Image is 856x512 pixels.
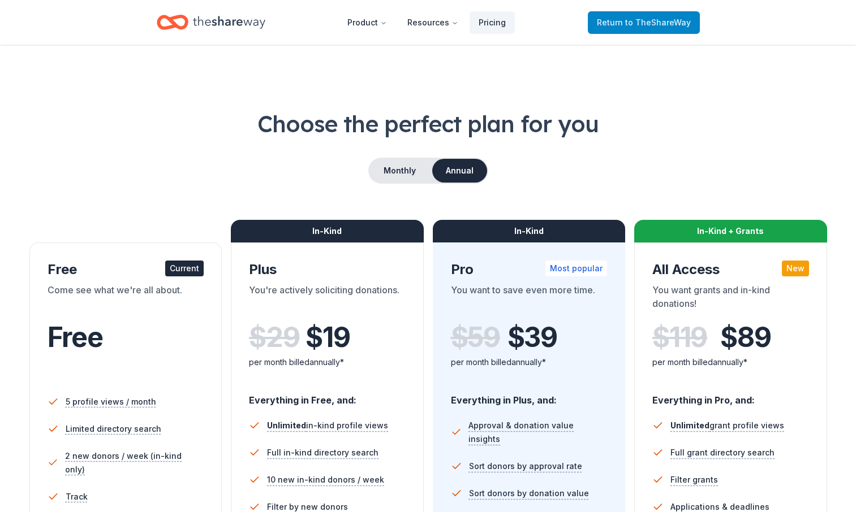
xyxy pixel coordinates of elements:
[27,108,829,140] h1: Choose the perfect plan for you
[267,473,384,487] span: 10 new in-kind donors / week
[597,16,691,29] span: Return
[545,261,607,276] div: Most popular
[652,283,809,315] div: You want grants and in-kind donations!
[66,422,161,436] span: Limited directory search
[470,11,515,34] a: Pricing
[165,261,204,276] div: Current
[338,11,396,34] button: Product
[634,220,827,242] div: In-Kind + Grants
[469,487,589,500] span: Sort donors by donation value
[451,355,608,369] div: per month billed annually*
[157,9,265,36] a: Home
[267,420,388,430] span: in-kind profile views
[267,420,306,430] span: Unlimited
[652,384,809,407] div: Everything in Pro, and:
[65,449,204,476] span: 2 new donors / week (in-kind only)
[451,261,608,279] div: Pro
[670,446,775,459] span: Full grant directory search
[625,18,691,27] span: to TheShareWay
[306,322,350,353] span: $ 19
[433,220,626,242] div: In-Kind
[670,473,718,487] span: Filter grants
[782,261,809,276] div: New
[66,395,156,409] span: 5 profile views / month
[249,384,406,407] div: Everything in Free, and:
[432,159,487,183] button: Annual
[338,9,515,36] nav: Main
[588,11,700,34] a: Returnto TheShareWay
[398,11,467,34] button: Resources
[48,283,204,315] div: Come see what we're all about.
[66,490,88,504] span: Track
[48,261,204,279] div: Free
[670,420,784,430] span: grant profile views
[670,420,709,430] span: Unlimited
[451,283,608,315] div: You want to save even more time.
[369,159,430,183] button: Monthly
[468,419,607,446] span: Approval & donation value insights
[652,355,809,369] div: per month billed annually*
[231,220,424,242] div: In-Kind
[267,446,378,459] span: Full in-kind directory search
[451,384,608,407] div: Everything in Plus, and:
[720,322,771,353] span: $ 89
[48,320,103,354] span: Free
[652,261,809,279] div: All Access
[249,283,406,315] div: You're actively soliciting donations.
[249,355,406,369] div: per month billed annually*
[507,322,557,353] span: $ 39
[249,261,406,279] div: Plus
[469,459,582,473] span: Sort donors by approval rate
